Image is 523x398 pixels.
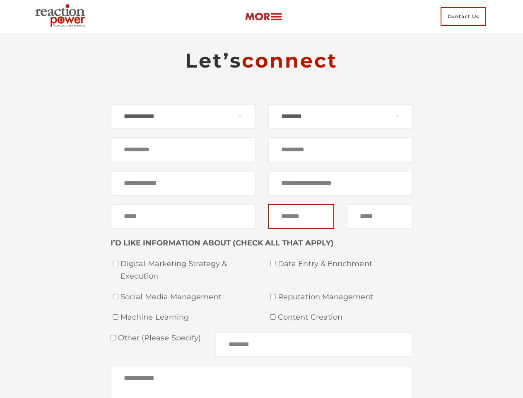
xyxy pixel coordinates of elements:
[245,12,282,22] img: more-btn.png
[116,333,201,342] span: Other (please specify)
[32,2,92,32] img: Executive Branding | Personal Branding Agency
[278,311,413,324] span: Content Creation
[121,258,255,282] span: Digital Marketing Strategy & Execution
[278,291,413,303] span: Reputation Management
[121,311,255,324] span: Machine Learning
[278,258,413,270] span: Data Entry & Enrichment
[242,49,338,73] span: connect
[111,238,334,248] strong: I’D LIKE INFORMATION ABOUT (CHECK ALL THAT APPLY)
[111,48,413,73] h2: Let’s
[441,7,486,26] span: Contact Us
[121,291,255,303] span: Social Media Management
